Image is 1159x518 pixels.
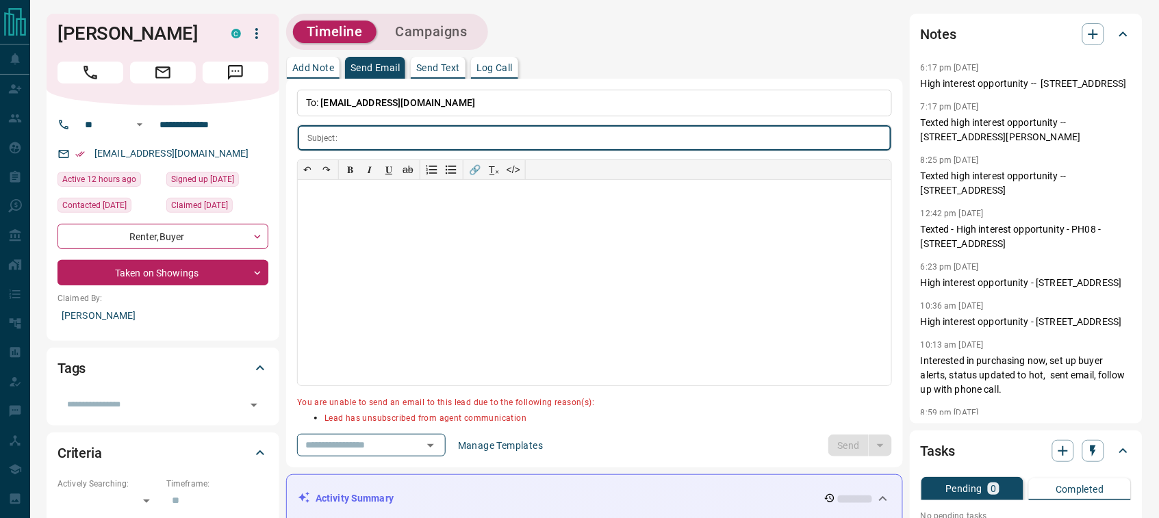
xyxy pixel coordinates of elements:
p: 0 [991,484,996,493]
h2: Notes [921,23,956,45]
div: Tue Sep 16 2025 [58,172,160,191]
p: Add Note [292,63,334,73]
p: Texted high interest opportunity -- [STREET_ADDRESS] [921,169,1132,198]
p: 6:17 pm [DATE] [921,63,979,73]
button: ab [398,160,418,179]
p: Actively Searching: [58,478,160,490]
div: Sun Sep 14 2025 [58,198,160,217]
div: Sat Jan 01 2022 [166,198,268,217]
span: Signed up [DATE] [171,172,234,186]
p: High interest opportunity - [STREET_ADDRESS] [921,315,1132,329]
div: Taken on Showings [58,260,268,285]
p: 7:17 pm [DATE] [921,102,979,112]
span: Active 12 hours ago [62,172,136,186]
p: Send Text [416,63,460,73]
button: Numbered list [422,160,442,179]
p: 12:42 pm [DATE] [921,209,984,218]
span: 𝐔 [385,164,392,175]
h1: [PERSON_NAME] [58,23,211,44]
h2: Tasks [921,440,955,462]
a: [EMAIL_ADDRESS][DOMAIN_NAME] [94,148,249,159]
p: Subject: [307,132,337,144]
span: Message [203,62,268,83]
p: 10:36 am [DATE] [921,301,984,311]
div: split button [828,435,892,456]
div: Activity Summary [298,486,891,511]
div: Notes [921,18,1132,51]
button: Open [421,436,440,455]
svg: Email Verified [75,149,85,159]
button: Bullet list [442,160,461,179]
p: Interested in purchasing now, set up buyer alerts, status updated to hot, sent email, follow up w... [921,354,1132,397]
p: Pending [945,484,982,493]
button: Open [244,396,264,415]
div: Criteria [58,437,268,469]
p: Texted - High interest opportunity - PH08 - [STREET_ADDRESS] [921,222,1132,251]
div: Sat Jan 01 2022 [166,172,268,191]
p: Timeframe: [166,478,268,490]
p: [PERSON_NAME] [58,305,268,327]
button: 𝐔 [379,160,398,179]
h2: Criteria [58,442,102,464]
p: Log Call [476,63,513,73]
p: Send Email [351,63,400,73]
span: Email [130,62,196,83]
button: ↶ [298,160,317,179]
p: Texted high interest opportunity -- [STREET_ADDRESS][PERSON_NAME] [921,116,1132,144]
p: 8:59 pm [DATE] [921,408,979,417]
p: Claimed By: [58,292,268,305]
div: Tags [58,352,268,385]
p: Activity Summary [316,491,394,506]
button: T̲ₓ [485,160,504,179]
span: Call [58,62,123,83]
button: 𝑰 [360,160,379,179]
button: Manage Templates [450,435,551,456]
button: ↷ [317,160,336,179]
span: [EMAIL_ADDRESS][DOMAIN_NAME] [321,97,476,108]
button: Open [131,116,148,133]
p: 10:13 am [DATE] [921,340,984,350]
p: Completed [1056,484,1104,494]
span: Claimed [DATE] [171,198,228,212]
p: To: [297,90,892,116]
button: 𝐁 [341,160,360,179]
div: Tasks [921,435,1132,467]
s: ab [403,164,413,175]
button: Timeline [293,21,377,43]
button: </> [504,160,523,179]
p: You are unable to send an email to this lead due to the following reason(s): [297,396,892,410]
p: 8:25 pm [DATE] [921,155,979,165]
div: Renter , Buyer [58,224,268,249]
p: 6:23 pm [DATE] [921,262,979,272]
p: Lead has unsubscribed from agent communication [324,412,892,426]
p: High interest opportunity -- [STREET_ADDRESS] [921,77,1132,91]
div: condos.ca [231,29,241,38]
button: Campaigns [382,21,481,43]
button: 🔗 [466,160,485,179]
h2: Tags [58,357,86,379]
p: High interest opportunity - [STREET_ADDRESS] [921,276,1132,290]
span: Contacted [DATE] [62,198,127,212]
